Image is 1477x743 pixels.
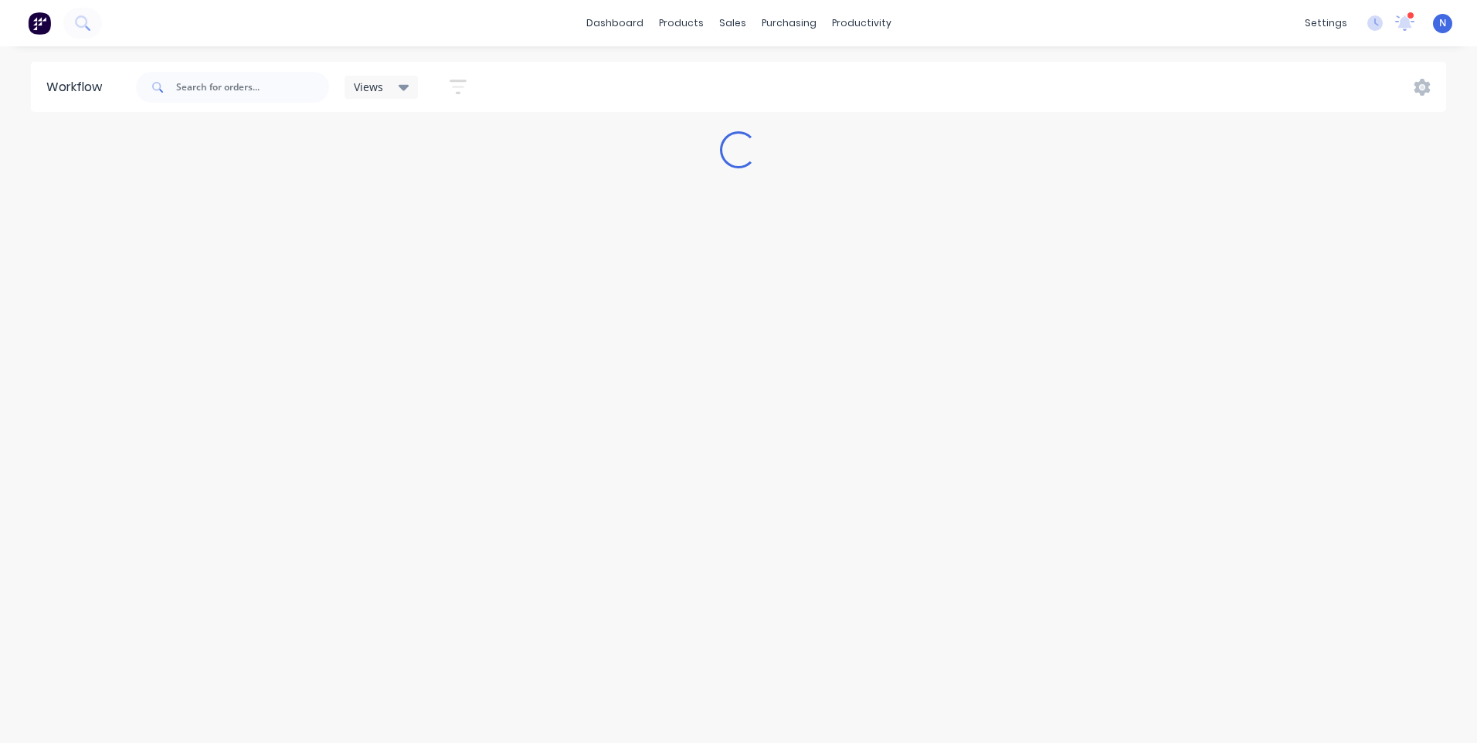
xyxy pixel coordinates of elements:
div: Workflow [46,78,110,97]
div: productivity [824,12,899,35]
span: Views [354,79,383,95]
a: dashboard [579,12,651,35]
div: sales [711,12,754,35]
div: settings [1297,12,1355,35]
div: purchasing [754,12,824,35]
img: Factory [28,12,51,35]
input: Search for orders... [176,72,329,103]
span: N [1439,16,1446,30]
div: products [651,12,711,35]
